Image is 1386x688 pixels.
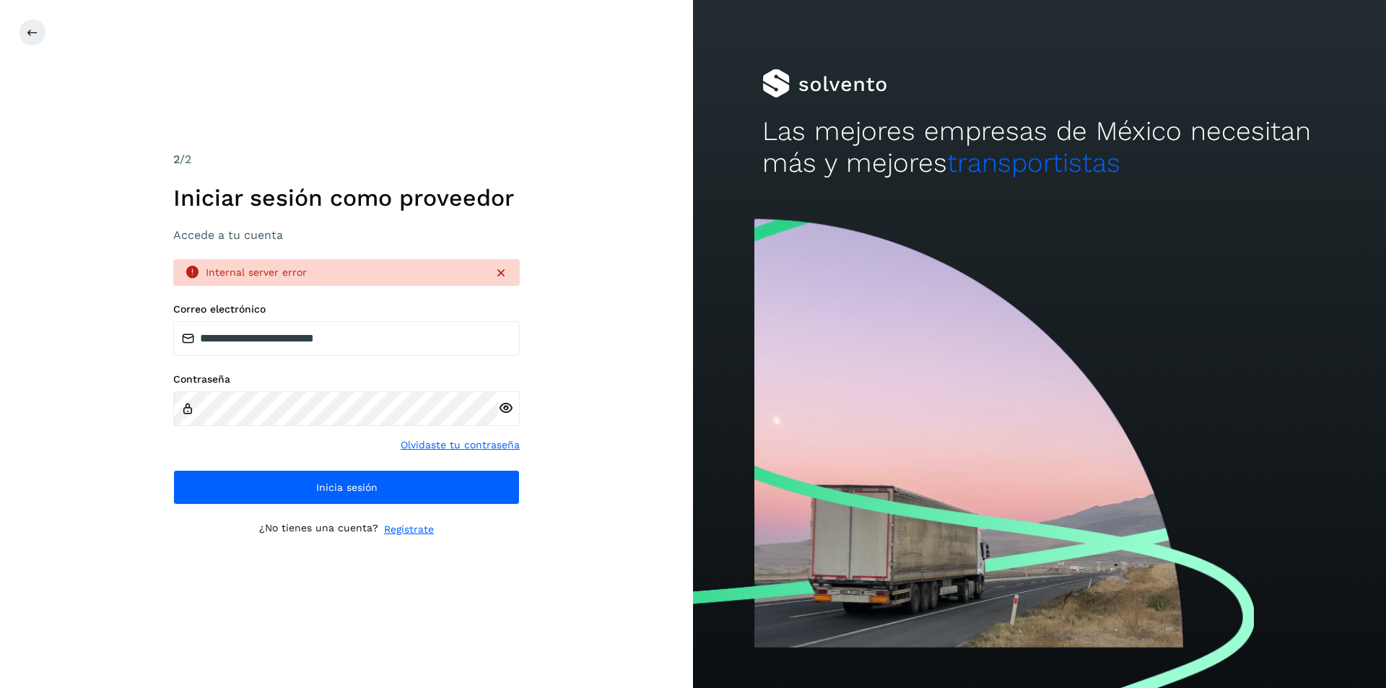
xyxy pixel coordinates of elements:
button: Inicia sesión [173,470,520,505]
div: Internal server error [206,265,482,280]
h3: Accede a tu cuenta [173,228,520,242]
p: ¿No tienes una cuenta? [259,522,378,537]
a: Regístrate [384,522,434,537]
h1: Iniciar sesión como proveedor [173,184,520,212]
span: 2 [173,152,180,166]
label: Correo electrónico [173,303,520,315]
div: /2 [173,151,520,168]
label: Contraseña [173,373,520,386]
span: transportistas [947,147,1120,178]
a: Olvidaste tu contraseña [401,437,520,453]
h2: Las mejores empresas de México necesitan más y mejores [762,116,1317,180]
span: Inicia sesión [316,482,378,492]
